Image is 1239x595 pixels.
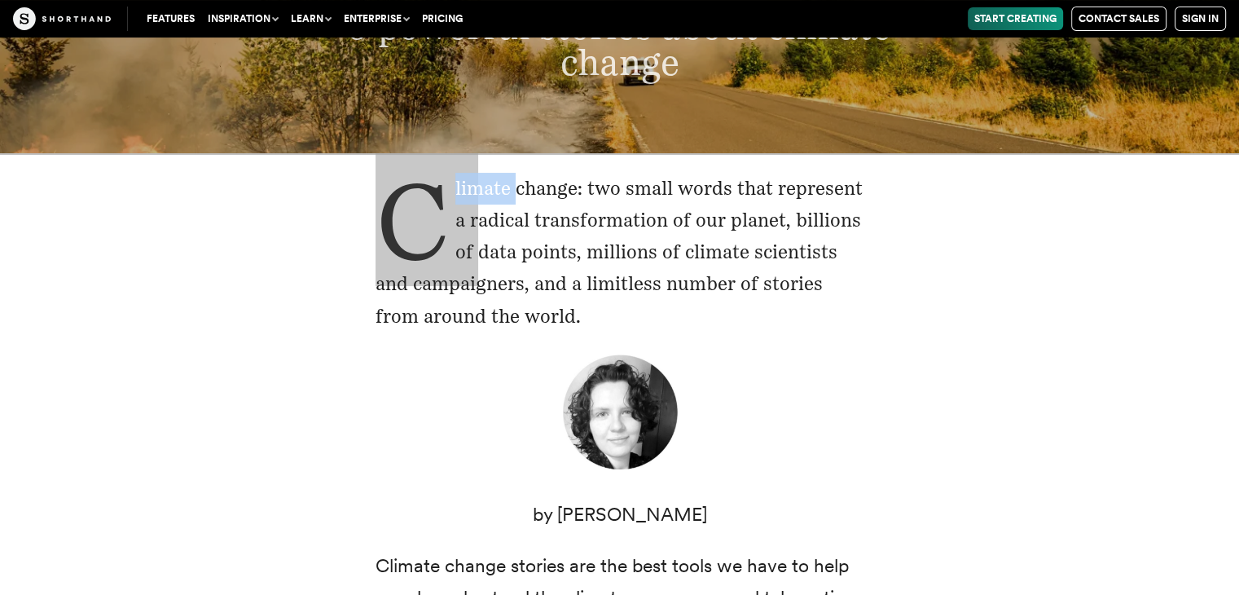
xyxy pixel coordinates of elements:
[348,5,890,84] span: 9 powerful stories about climate change
[968,7,1063,30] a: Start Creating
[140,7,201,30] a: Features
[337,7,415,30] button: Enterprise
[376,499,864,531] p: by [PERSON_NAME]
[13,7,111,30] img: The Craft
[1071,7,1167,31] a: Contact Sales
[284,7,337,30] button: Learn
[415,7,469,30] a: Pricing
[201,7,284,30] button: Inspiration
[1175,7,1226,31] a: Sign in
[376,173,864,332] p: Climate change: two small words that represent a radical transformation of our planet, billions o...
